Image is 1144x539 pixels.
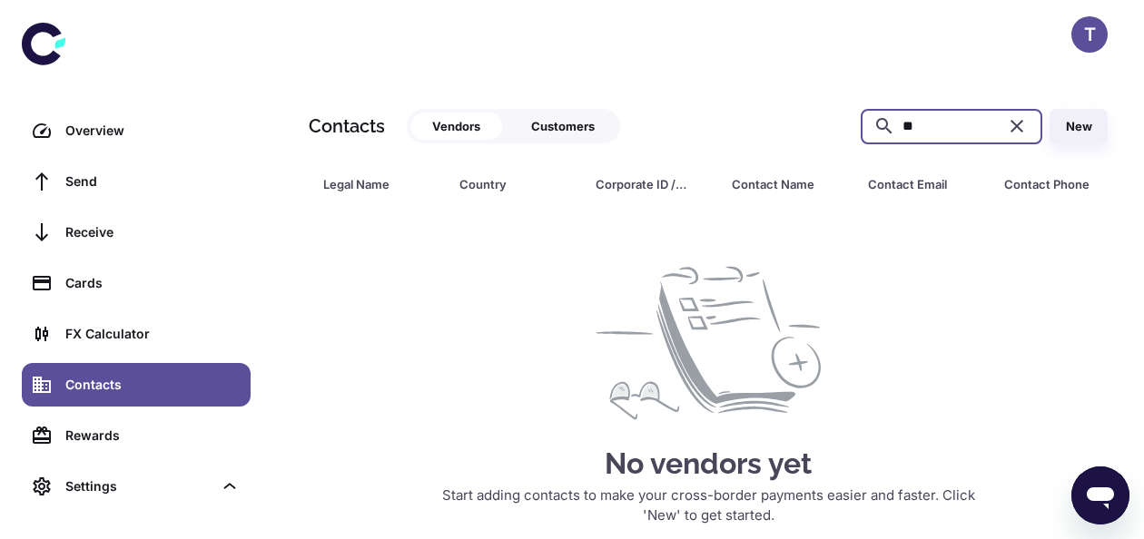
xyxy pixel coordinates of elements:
button: T [1071,16,1108,53]
a: Send [22,160,251,203]
a: Contacts [22,363,251,407]
a: Cards [22,261,251,305]
div: Receive [65,222,240,242]
div: Rewards [65,426,240,446]
span: Legal Name [323,171,438,197]
div: Settings [22,465,251,508]
a: Rewards [22,414,251,457]
div: Legal Name [323,171,414,197]
span: Corporate ID / VAT [596,171,710,197]
a: Overview [22,109,251,152]
a: Receive [22,211,251,254]
h1: Contacts [309,113,385,140]
span: Contact Email [868,171,982,197]
h4: No vendors yet [605,442,812,485]
div: Send [65,171,240,191]
div: Contact Name [732,171,823,197]
a: FX Calculator [22,312,251,356]
div: Contact Email [868,171,959,197]
div: Country [459,171,550,197]
div: Overview [65,121,240,141]
div: FX Calculator [65,324,240,344]
div: Corporate ID / VAT [596,171,686,197]
span: Contact Name [732,171,846,197]
div: Cards [65,273,240,293]
div: Contacts [65,375,240,395]
div: Contact Phone [1004,171,1095,197]
button: New [1050,109,1108,144]
span: Country [459,171,574,197]
div: Settings [65,476,212,496]
button: Customers [509,113,616,140]
p: Start adding contacts to make your cross-border payments easier and faster. Click 'New' to get st... [436,485,981,526]
span: Contact Phone [1004,171,1119,197]
iframe: Button to launch messaging window [1071,466,1129,524]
